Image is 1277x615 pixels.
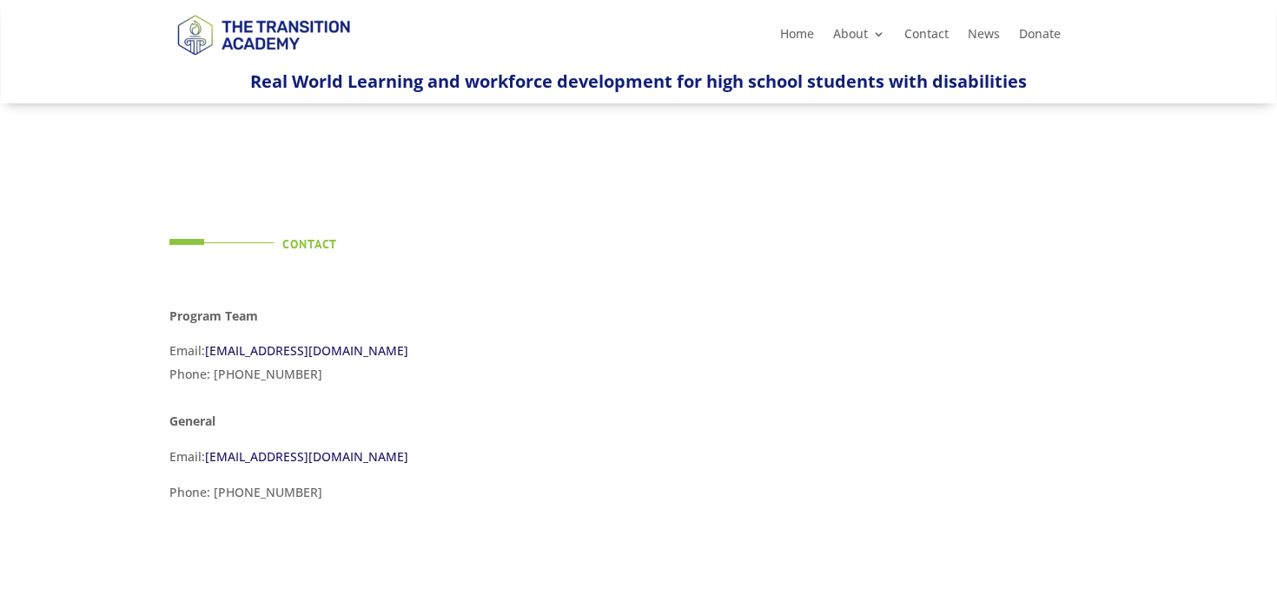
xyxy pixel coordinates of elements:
a: Home [780,28,814,47]
p: Email: Phone: [PHONE_NUMBER] [169,340,612,398]
a: Contact [904,28,949,47]
a: Logo-Noticias [169,52,357,69]
h4: Contact [282,238,612,259]
a: About [833,28,885,47]
a: [EMAIL_ADDRESS][DOMAIN_NAME] [205,448,408,465]
p: Phone: [PHONE_NUMBER] [169,481,612,517]
a: [EMAIL_ADDRESS][DOMAIN_NAME] [205,342,408,359]
span: Real World Learning and workforce development for high school students with disabilities [250,69,1027,93]
a: Donate [1019,28,1061,47]
img: TTA Brand_TTA Primary Logo_Horizontal_Light BG [169,3,357,65]
a: News [968,28,1000,47]
strong: General [169,413,215,429]
strong: Program Team [169,307,258,324]
p: Email: [169,446,612,481]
